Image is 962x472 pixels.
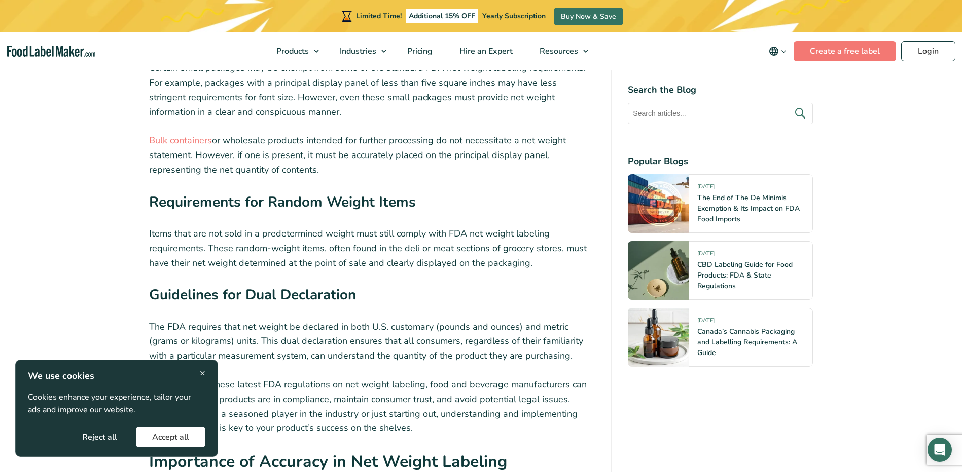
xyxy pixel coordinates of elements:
[537,46,579,57] span: Resources
[394,32,444,70] a: Pricing
[446,32,524,70] a: Hire an Expert
[406,9,478,23] span: Additional 15% OFF
[482,11,546,21] span: Yearly Subscription
[404,46,434,57] span: Pricing
[697,183,715,194] span: [DATE]
[697,250,715,261] span: [DATE]
[263,32,324,70] a: Products
[136,427,205,447] button: Accept all
[337,46,377,57] span: Industries
[456,46,514,57] span: Hire an Expert
[928,438,952,462] div: Open Intercom Messenger
[356,11,402,21] span: Limited Time!
[794,41,896,61] a: Create a free label
[697,260,793,291] a: CBD Labeling Guide for Food Products: FDA & State Regulations
[628,154,813,168] h4: Popular Blogs
[697,327,797,358] a: Canada’s Cannabis Packaging and Labelling Requirements: A Guide
[28,370,94,382] strong: We use cookies
[628,83,813,97] h4: Search the Blog
[149,320,595,363] p: The FDA requires that net weight be declared in both U.S. customary (pounds and ounces) and metri...
[327,32,391,70] a: Industries
[697,193,800,224] a: The End of The De Minimis Exemption & Its Impact on FDA Food Imports
[628,103,813,124] input: Search articles...
[149,134,212,146] a: Bulk containers
[526,32,593,70] a: Resources
[149,192,416,212] strong: Requirements for Random Weight Items
[149,61,595,119] p: Certain small packages may be exempt from some of the standard FDA net weight labeling requiremen...
[273,46,310,57] span: Products
[554,8,623,25] a: Buy Now & Save
[28,391,205,417] p: Cookies enhance your experience, tailor your ads and improve our website.
[697,317,715,328] span: [DATE]
[149,377,595,436] p: By adhering to these latest FDA regulations on net weight labeling, food and beverage manufacture...
[901,41,955,61] a: Login
[149,133,595,177] p: or wholesale products intended for further processing do not necessitate a net weight statement. ...
[66,427,133,447] button: Reject all
[200,366,205,380] span: ×
[149,226,595,270] p: Items that are not sold in a predetermined weight must still comply with FDA net weight labeling ...
[149,285,356,304] strong: Guidelines for Dual Declaration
